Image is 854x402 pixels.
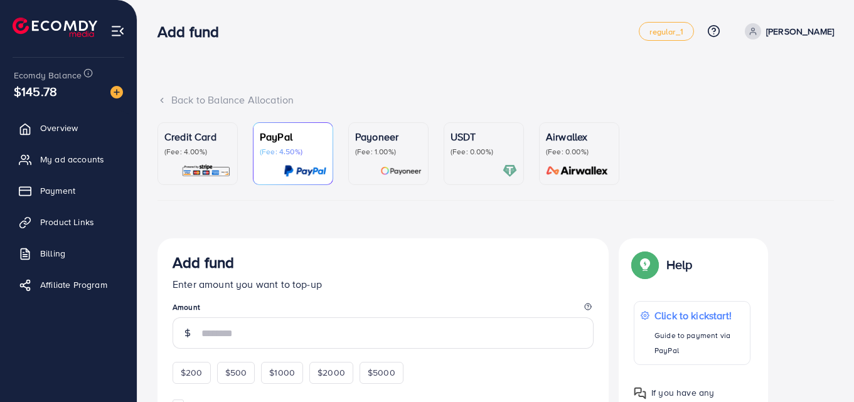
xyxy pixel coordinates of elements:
[355,129,422,144] p: Payoneer
[355,147,422,157] p: (Fee: 1.00%)
[181,164,231,178] img: card
[284,164,326,178] img: card
[503,164,517,178] img: card
[542,164,612,178] img: card
[666,257,693,272] p: Help
[269,366,295,379] span: $1000
[14,69,82,82] span: Ecomdy Balance
[451,129,517,144] p: USDT
[451,147,517,157] p: (Fee: 0.00%)
[9,178,127,203] a: Payment
[801,346,845,393] iframe: Chat
[546,129,612,144] p: Airwallex
[639,22,693,41] a: regular_1
[157,93,834,107] div: Back to Balance Allocation
[9,147,127,172] a: My ad accounts
[14,82,57,100] span: $145.78
[40,122,78,134] span: Overview
[9,209,127,235] a: Product Links
[173,253,234,272] h3: Add fund
[13,18,97,37] img: logo
[110,86,123,98] img: image
[634,253,656,276] img: Popup guide
[380,164,422,178] img: card
[9,115,127,140] a: Overview
[649,28,683,36] span: regular_1
[40,247,65,260] span: Billing
[225,366,247,379] span: $500
[40,153,104,166] span: My ad accounts
[654,308,744,323] p: Click to kickstart!
[766,24,834,39] p: [PERSON_NAME]
[40,184,75,197] span: Payment
[173,277,594,292] p: Enter amount you want to top-up
[164,147,231,157] p: (Fee: 4.00%)
[40,278,107,291] span: Affiliate Program
[740,23,834,40] a: [PERSON_NAME]
[260,147,326,157] p: (Fee: 4.50%)
[157,23,229,41] h3: Add fund
[318,366,345,379] span: $2000
[110,24,125,38] img: menu
[634,387,646,399] img: Popup guide
[260,129,326,144] p: PayPal
[40,216,94,228] span: Product Links
[9,272,127,297] a: Affiliate Program
[164,129,231,144] p: Credit Card
[546,147,612,157] p: (Fee: 0.00%)
[173,302,594,317] legend: Amount
[368,366,395,379] span: $5000
[181,366,203,379] span: $200
[9,241,127,266] a: Billing
[654,328,744,358] p: Guide to payment via PayPal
